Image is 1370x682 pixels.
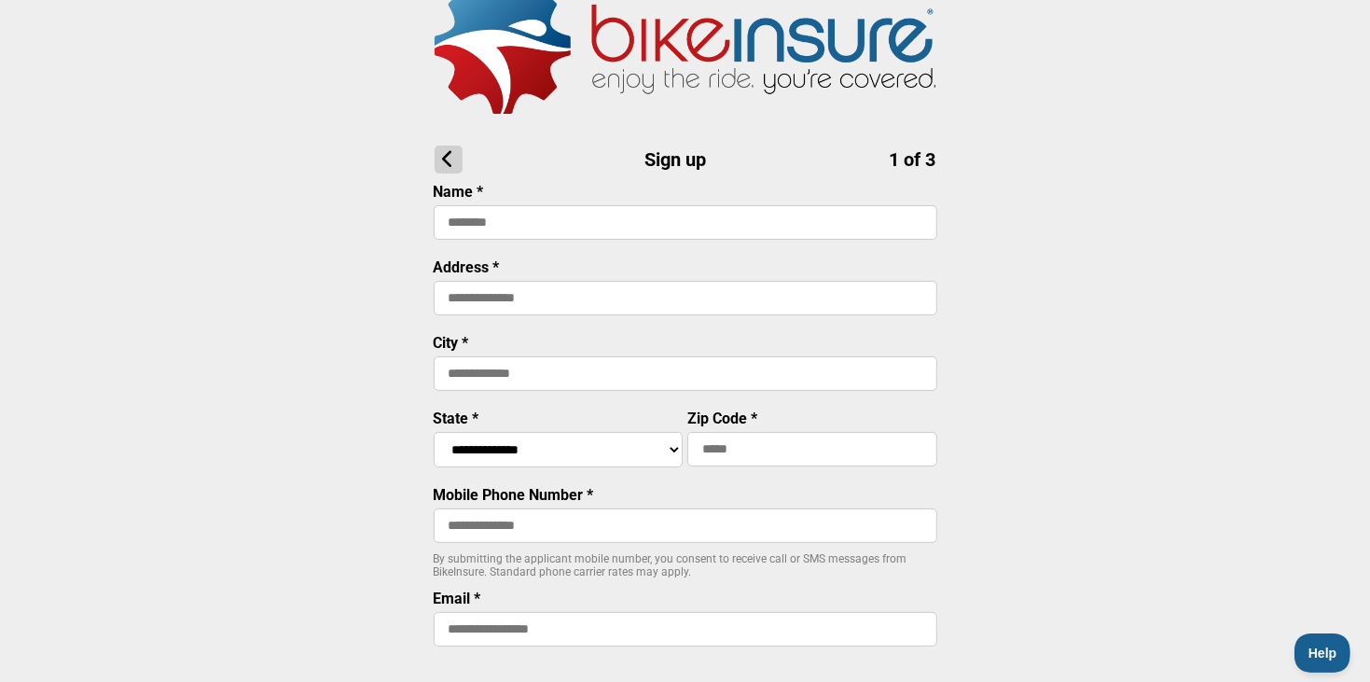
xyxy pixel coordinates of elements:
span: 1 of 3 [889,148,935,171]
label: Mobile Phone Number * [434,486,594,504]
p: By submitting the applicant mobile number, you consent to receive call or SMS messages from BikeI... [434,552,937,578]
h1: Sign up [435,146,935,174]
label: Zip Code * [687,410,757,427]
iframe: Toggle Customer Support [1294,633,1351,673]
label: Address * [434,258,500,276]
label: State * [434,410,479,427]
label: City * [434,334,469,352]
label: Name * [434,183,484,201]
label: Email * [434,590,481,607]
